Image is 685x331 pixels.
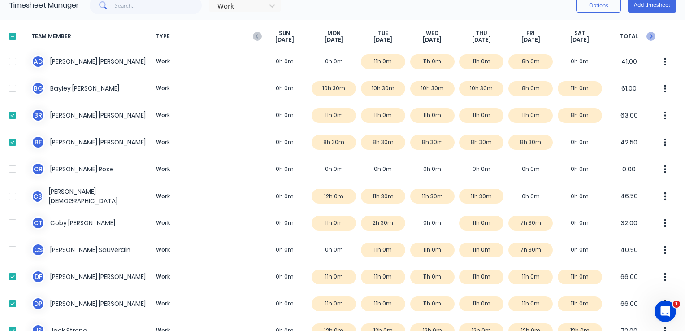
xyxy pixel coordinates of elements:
span: [DATE] [373,36,392,44]
iframe: Intercom live chat [655,301,676,322]
span: FRI [526,30,535,37]
span: WED [426,30,438,37]
span: [DATE] [521,36,540,44]
span: MON [327,30,341,37]
span: [DATE] [472,36,491,44]
span: [DATE] [275,36,294,44]
span: TYPE [152,30,260,44]
span: TEAM MEMBER [31,30,152,44]
span: TOTAL [604,30,654,44]
span: TUE [378,30,388,37]
span: [DATE] [423,36,442,44]
span: [DATE] [570,36,589,44]
span: [DATE] [325,36,343,44]
span: 1 [673,301,680,308]
span: SUN [279,30,290,37]
span: THU [476,30,487,37]
span: SAT [574,30,585,37]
